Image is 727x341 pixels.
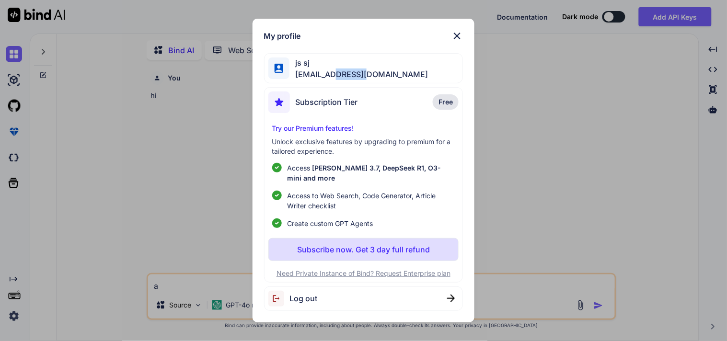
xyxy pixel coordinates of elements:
span: js sj [289,57,428,68]
img: profile [275,64,284,73]
span: Free [439,97,453,107]
p: Unlock exclusive features by upgrading to premium for a tailored experience. [272,137,455,156]
p: Subscribe now. Get 3 day full refund [297,244,430,255]
span: Access to Web Search, Code Generator, Article Writer checklist [288,191,455,211]
img: checklist [272,163,282,172]
span: Log out [290,293,318,304]
h1: My profile [264,30,301,42]
span: [EMAIL_ADDRESS][DOMAIN_NAME] [289,68,428,80]
img: checklist [272,218,282,228]
span: [PERSON_NAME] 3.7, DeepSeek R1, O3-mini and more [288,164,441,182]
img: close [451,30,463,42]
span: Subscription Tier [296,96,358,108]
p: Access [288,163,455,183]
img: close [447,295,455,302]
img: logout [268,291,290,307]
img: subscription [268,91,290,113]
span: Create custom GPT Agents [288,218,373,228]
button: Subscribe now. Get 3 day full refund [268,238,459,261]
p: Need Private Instance of Bind? Request Enterprise plan [268,269,459,278]
img: checklist [272,191,282,200]
p: Try our Premium features! [272,124,455,133]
